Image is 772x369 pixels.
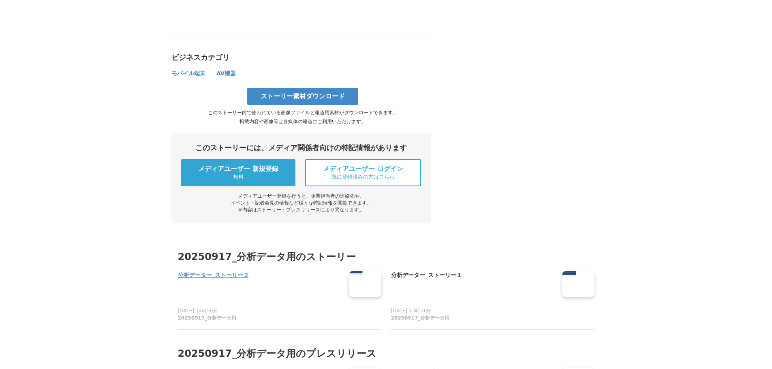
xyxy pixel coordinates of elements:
span: [DATE] 14時56分 [178,308,218,314]
h3: 20250917_分析データ用のストーリー [178,249,595,264]
div: このストーリーには、メディア関係者向けの特記情報があります [181,143,421,153]
span: [DATE] 13時31分 [391,308,431,314]
a: 分析データー_ストーリー２ [178,271,342,288]
div: メディアユーザー登録を行うと、企業担当者の連絡先や、 イベント・記者会見の情報など様々な特記情報を閲覧できます。 ※内容はストーリー・プレスリリースにより異なります。 [181,193,421,213]
h4: 分析データー_ストーリー１ [391,271,556,280]
a: メディアユーザー ログイン 既に登録済みの方はこちら [305,159,421,186]
a: 20250917_分析データ用 [178,315,342,323]
span: 無料 [233,173,244,181]
span: メディアユーザー ログイン [323,165,403,173]
a: AV機器 [216,72,236,76]
span: 20250917_分析データ用 [178,315,237,322]
a: ストーリー素材ダウンロード [247,88,358,105]
span: 20250917_分析データ用 [391,315,450,322]
span: 既に登録済みの方はこちら [331,173,395,181]
a: モバイル端末 [171,72,207,76]
div: ビジネスカテゴリ [171,53,431,62]
h4: 分析データー_ストーリー２ [178,271,342,280]
h2: 20250917_分析データ用のプレスリリース [178,346,595,361]
span: モバイル端末 [171,70,205,77]
span: メディアユーザー 新規登録 [198,165,278,173]
a: 分析データー_ストーリー１ [391,271,556,288]
span: AV機器 [216,70,236,77]
a: メディアユーザー 新規登録 無料 [181,159,296,186]
a: 20250917_分析データ用 [391,315,556,323]
p: このストーリー内で使われている画像ファイルと報道用素材がダウンロードできます。 掲載内容や画像等は各媒体の報道にご利用いただけます。 [171,108,434,126]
